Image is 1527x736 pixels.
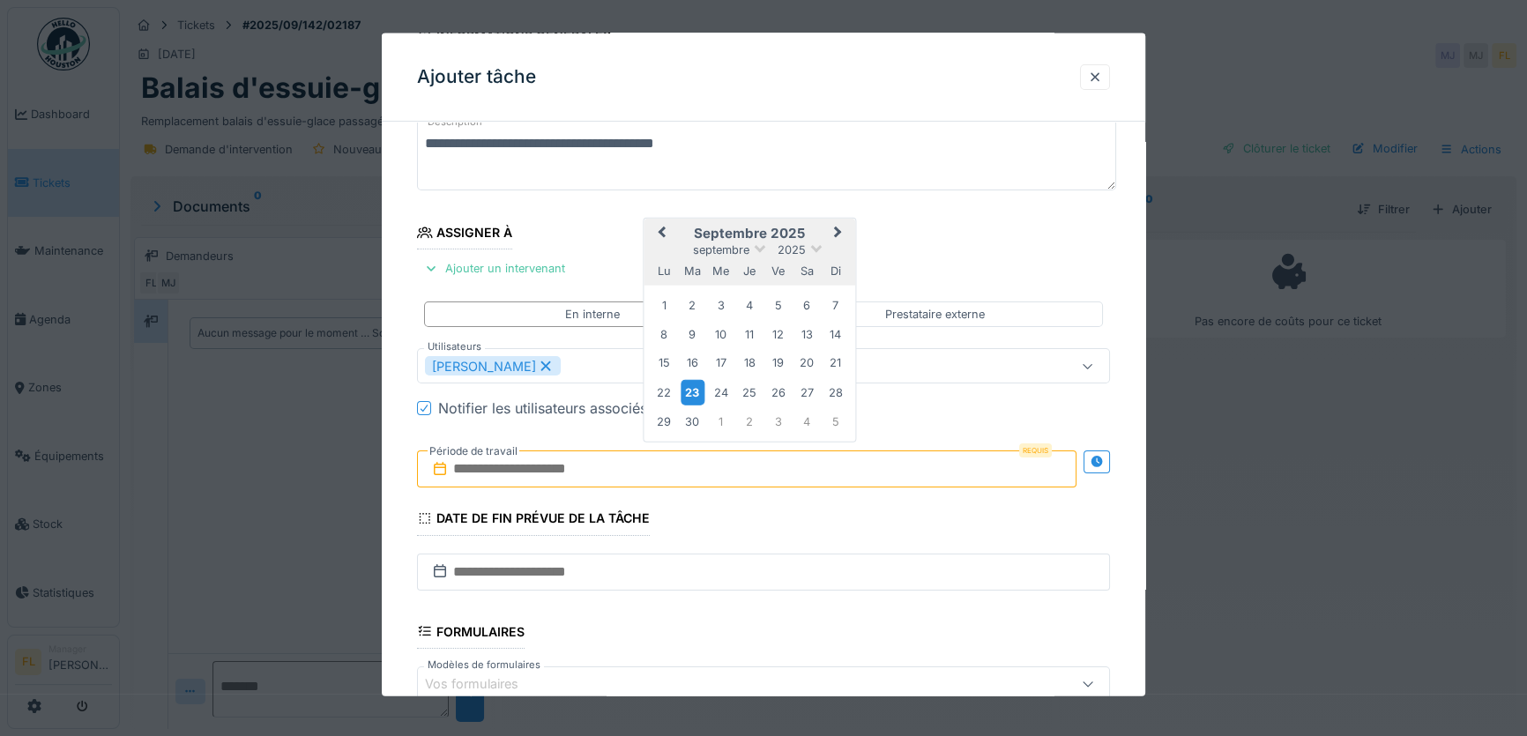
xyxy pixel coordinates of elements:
div: En interne [565,306,620,323]
div: Choose samedi 20 septembre 2025 [795,350,819,374]
label: Description [424,111,486,133]
div: Choose lundi 8 septembre 2025 [652,322,675,346]
label: Période de travail [428,442,519,461]
div: Date de fin prévue de la tâche [417,505,650,535]
div: [PERSON_NAME] [425,356,561,375]
div: Choose mardi 16 septembre 2025 [681,350,704,374]
span: 2025 [778,242,806,256]
div: Choose dimanche 14 septembre 2025 [823,322,847,346]
div: Choose mardi 30 septembre 2025 [681,409,704,433]
div: samedi [795,258,819,282]
div: Choose jeudi 2 octobre 2025 [738,409,762,433]
div: Choose vendredi 19 septembre 2025 [766,350,790,374]
div: Notifier les utilisateurs associés au ticket de la planification [438,398,831,419]
div: Choose mercredi 1 octobre 2025 [709,409,733,433]
div: Choose jeudi 18 septembre 2025 [738,350,762,374]
div: Choose mercredi 10 septembre 2025 [709,322,733,346]
div: Choose mercredi 24 septembre 2025 [709,380,733,404]
div: Choose mardi 9 septembre 2025 [681,322,704,346]
div: Choose dimanche 7 septembre 2025 [823,293,847,316]
button: Previous Month [645,220,674,249]
div: Formulaires [417,618,525,648]
label: Modèles de formulaires [424,657,544,672]
div: Choose jeudi 11 septembre 2025 [738,322,762,346]
div: Choose vendredi 5 septembre 2025 [766,293,790,316]
div: Requis [1019,443,1052,457]
div: Ajouter un intervenant [417,256,572,280]
div: Choose mardi 23 septembre 2025 [681,379,704,405]
div: mercredi [709,258,733,282]
div: Choose vendredi 12 septembre 2025 [766,322,790,346]
div: Choose lundi 22 septembre 2025 [652,380,675,404]
div: lundi [652,258,675,282]
div: Choose lundi 29 septembre 2025 [652,409,675,433]
div: Choose jeudi 25 septembre 2025 [738,380,762,404]
div: Choose mardi 2 septembre 2025 [681,293,704,316]
h2: septembre 2025 [644,226,855,242]
div: vendredi [766,258,790,282]
div: Choose samedi 6 septembre 2025 [795,293,819,316]
div: Choose jeudi 4 septembre 2025 [738,293,762,316]
span: septembre [693,242,749,256]
div: Month septembre, 2025 [650,291,850,435]
div: Assigner à [417,219,512,249]
div: Choose samedi 27 septembre 2025 [795,380,819,404]
div: Choose mercredi 17 septembre 2025 [709,350,733,374]
div: Choose vendredi 3 octobre 2025 [766,409,790,433]
div: Choose dimanche 21 septembre 2025 [823,350,847,374]
div: Choose dimanche 5 octobre 2025 [823,409,847,433]
div: mardi [681,258,704,282]
div: Vos formulaires [425,673,543,693]
div: Choose dimanche 28 septembre 2025 [823,380,847,404]
label: Utilisateurs [424,339,485,354]
h3: Ajouter tâche [417,66,536,88]
div: Choose mercredi 3 septembre 2025 [709,293,733,316]
div: Choose lundi 1 septembre 2025 [652,293,675,316]
div: Choose samedi 4 octobre 2025 [795,409,819,433]
div: Choose vendredi 26 septembre 2025 [766,380,790,404]
button: Next Month [825,220,853,249]
div: Choose lundi 15 septembre 2025 [652,350,675,374]
div: dimanche [823,258,847,282]
div: jeudi [738,258,762,282]
div: Prestataire externe [885,306,985,323]
div: Choose samedi 13 septembre 2025 [795,322,819,346]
